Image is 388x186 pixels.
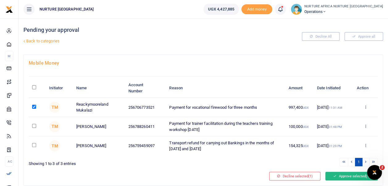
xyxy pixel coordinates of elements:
a: Back to categories [22,36,261,46]
small: 01:29 PM [328,144,342,148]
span: Timothy Makumbi [49,102,60,113]
td: 100,000 [285,117,314,136]
td: 256706773521 [125,98,166,117]
li: Ac [5,156,13,167]
span: (1) [366,174,370,178]
td: [DATE] [313,98,353,117]
h4: Pending your approval [23,27,261,33]
small: UGX [302,125,308,129]
th: Initiator: activate to sort column ascending [46,78,73,98]
a: logo-small logo-large logo-large [6,7,13,11]
li: Toup your wallet [241,4,272,15]
li: Wallet ballance [201,4,241,15]
span: (1) [308,174,313,178]
th: Action: activate to sort column ascending [353,78,378,98]
td: Transport refund for carrying out Bankings in the months of [DATE] and [DATE] [166,136,285,155]
div: Showing 1 to 3 of 3 entries [29,157,201,167]
a: 1 [355,158,362,166]
small: UGX [302,106,308,109]
a: profile-user NURTURE AFRICA NURTURE [GEOGRAPHIC_DATA] Operations [291,4,383,15]
th: Amount: activate to sort column ascending [285,78,314,98]
td: 256759459097 [125,136,166,155]
button: Decline selected(1) [269,172,320,180]
th: Name: activate to sort column ascending [73,78,125,98]
span: Add money [241,4,272,15]
td: [DATE] [313,136,353,155]
small: 01:48 PM [328,125,342,129]
td: Reackymooreland Mukalazi [73,98,125,117]
td: [DATE] [313,117,353,136]
li: M [5,51,13,61]
a: UGX 4,427,885 [203,4,239,15]
td: [PERSON_NAME] [73,136,125,155]
td: Payment for trainer facilitation during the teachers training workshop [DATE] [166,117,285,136]
span: Timothy Makumbi [49,140,60,151]
td: Payment for vocational firewood for three months [166,98,285,117]
span: Operations [304,9,383,15]
img: logo-small [6,6,13,13]
span: Timothy Makumbi [49,121,60,132]
small: 11:31 AM [328,106,342,109]
h4: Mobile Money [29,60,378,66]
td: 256788260411 [125,117,166,136]
th: Reason: activate to sort column ascending [166,78,285,98]
span: UGX 4,427,885 [208,6,234,12]
span: 2 [380,165,385,170]
td: 154,325 [285,136,314,155]
td: [PERSON_NAME] [73,117,125,136]
img: profile-user [291,4,302,15]
small: NURTURE AFRICA NURTURE [GEOGRAPHIC_DATA] [304,4,383,9]
span: NURTURE [GEOGRAPHIC_DATA] [37,6,96,12]
iframe: Intercom live chat [367,165,382,180]
td: 997,400 [285,98,314,117]
button: Approve selected(1) [325,172,378,180]
th: : activate to sort column descending [29,78,46,98]
th: Account Number: activate to sort column ascending [125,78,166,98]
th: Date Initiated: activate to sort column ascending [313,78,353,98]
small: UGX [302,144,308,148]
a: Add money [241,6,272,11]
